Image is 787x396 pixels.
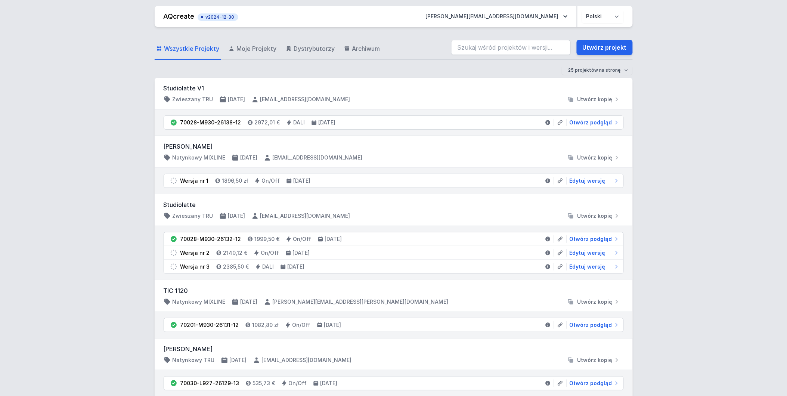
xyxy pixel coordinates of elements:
[241,298,258,306] h4: [DATE]
[319,119,336,126] h4: [DATE]
[230,356,247,364] h4: [DATE]
[260,212,350,220] h4: [EMAIL_ADDRESS][DOMAIN_NAME]
[253,380,275,387] h4: 535,73 €
[222,177,248,185] h4: 1896,50 zł
[260,96,350,103] h4: [EMAIL_ADDRESS][DOMAIN_NAME]
[564,96,624,103] button: Utwórz kopię
[567,235,620,243] a: Otwórz podgląd
[564,212,624,220] button: Utwórz kopię
[263,263,274,270] h4: DALI
[201,14,235,20] span: v2024-12-30
[567,249,620,257] a: Edytuj wersję
[570,119,612,126] span: Otwórz podgląd
[170,263,177,270] img: draft.svg
[180,263,210,270] div: Wersja nr 3
[164,286,624,295] h3: TIC 1120
[180,177,209,185] div: Wersja nr 1
[173,96,213,103] h4: Zwieszany TRU
[262,177,280,185] h4: On/Off
[582,10,624,23] select: Wybierz język
[570,249,605,257] span: Edytuj wersję
[577,298,613,306] span: Utwórz kopię
[170,177,177,185] img: draft.svg
[567,119,620,126] a: Otwórz podgląd
[343,38,382,60] a: Archiwum
[170,249,177,257] img: draft.svg
[180,119,241,126] div: 70028-M930-26138-12
[173,356,215,364] h4: Natynkowy TRU
[198,12,238,21] button: v2024-12-30
[173,212,213,220] h4: Zwieszany TRU
[294,177,311,185] h4: [DATE]
[567,177,620,185] a: Edytuj wersję
[570,235,612,243] span: Otwórz podgląd
[567,380,620,387] a: Otwórz podgląd
[567,263,620,270] a: Edytuj wersję
[228,212,245,220] h4: [DATE]
[180,380,239,387] div: 70030-L927-26129-13
[352,44,380,53] span: Archiwum
[273,154,363,161] h4: [EMAIL_ADDRESS][DOMAIN_NAME]
[155,38,221,60] a: Wszystkie Projekty
[577,96,613,103] span: Utwórz kopię
[180,235,241,243] div: 70028-M930-26132-12
[164,44,220,53] span: Wszystkie Projekty
[164,12,195,20] a: AQcreate
[577,154,613,161] span: Utwórz kopię
[252,321,279,329] h4: 1082,80 zł
[570,321,612,329] span: Otwórz podgląd
[293,235,312,243] h4: On/Off
[289,380,307,387] h4: On/Off
[325,235,342,243] h4: [DATE]
[288,263,305,270] h4: [DATE]
[294,119,305,126] h4: DALI
[420,10,574,23] button: [PERSON_NAME][EMAIL_ADDRESS][DOMAIN_NAME]
[324,321,341,329] h4: [DATE]
[570,263,605,270] span: Edytuj wersję
[241,154,258,161] h4: [DATE]
[255,235,280,243] h4: 1999,50 €
[262,356,352,364] h4: [EMAIL_ADDRESS][DOMAIN_NAME]
[180,321,239,329] div: 70201-M930-26131-12
[223,263,249,270] h4: 2385,50 €
[164,142,624,151] h3: [PERSON_NAME]
[292,321,311,329] h4: On/Off
[180,249,210,257] div: Wersja nr 2
[173,154,226,161] h4: Natynkowy MIXLINE
[273,298,449,306] h4: [PERSON_NAME][EMAIL_ADDRESS][PERSON_NAME][DOMAIN_NAME]
[570,177,605,185] span: Edytuj wersję
[164,84,624,93] h3: Studiolatte V1
[294,44,335,53] span: Dystrybutorzy
[284,38,337,60] a: Dystrybutorzy
[577,212,613,220] span: Utwórz kopię
[564,154,624,161] button: Utwórz kopię
[227,38,278,60] a: Moje Projekty
[577,40,633,55] a: Utwórz projekt
[320,380,338,387] h4: [DATE]
[451,40,571,55] input: Szukaj wśród projektów i wersji...
[293,249,310,257] h4: [DATE]
[261,249,279,257] h4: On/Off
[564,298,624,306] button: Utwórz kopię
[564,356,624,364] button: Utwórz kopię
[577,356,613,364] span: Utwórz kopię
[164,200,624,209] h3: Studiolatte
[570,380,612,387] span: Otwórz podgląd
[164,344,624,353] h3: [PERSON_NAME]
[255,119,280,126] h4: 2972,01 €
[228,96,245,103] h4: [DATE]
[223,249,248,257] h4: 2140,12 €
[173,298,226,306] h4: Natynkowy MIXLINE
[567,321,620,329] a: Otwórz podgląd
[237,44,277,53] span: Moje Projekty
